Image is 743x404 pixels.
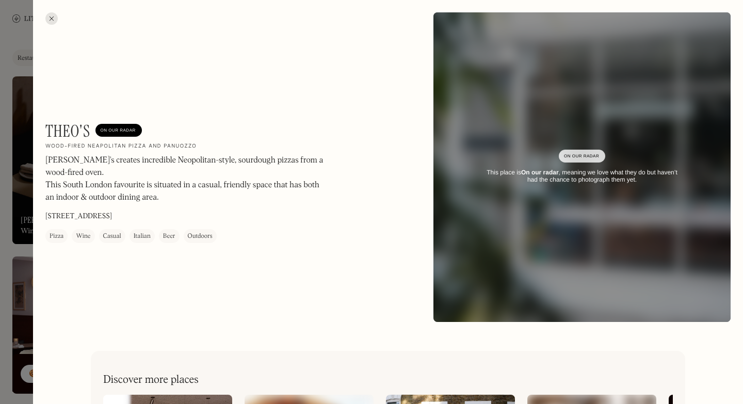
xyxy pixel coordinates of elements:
div: Outdoors [188,231,213,241]
p: [PERSON_NAME]'s creates incredible Neopolitan-style, sourdough pizzas from a wood-fired oven. Thi... [45,154,324,204]
div: Italian [134,231,151,241]
div: This place is , meaning we love what they do but haven’t had the chance to photograph them yet. [481,169,683,184]
div: Wine [76,231,90,241]
h2: Wood-fired Neapolitan pizza and panuozzo [45,143,197,150]
p: [STREET_ADDRESS] [45,211,112,222]
div: On Our Radar [564,151,600,161]
div: Casual [103,231,121,241]
h1: Theo's [45,121,90,141]
div: Pizza [50,231,63,241]
h2: Discover more places [103,374,199,386]
strong: On our radar [521,169,559,176]
div: Beer [163,231,175,241]
div: On Our Radar [101,125,137,136]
